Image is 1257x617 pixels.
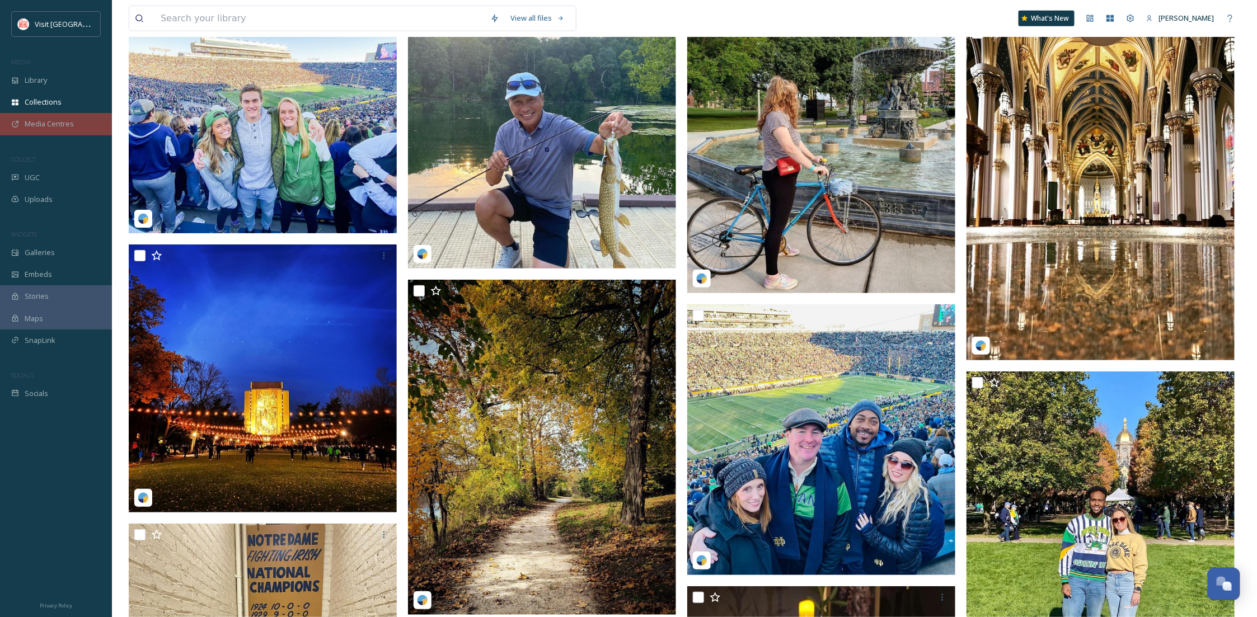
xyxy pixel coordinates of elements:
a: What's New [1019,11,1075,26]
img: cc6b582c-5f8b-c4d4-6858-f47fcada3f13.jpg [408,280,676,615]
span: Privacy Policy [40,602,72,609]
span: Collections [25,97,62,107]
span: Uploads [25,194,53,205]
img: d943621b-26fe-999b-1af7-670c139ff770.jpg [687,304,958,575]
img: snapsea-logo.png [696,273,707,284]
img: 94ec8057-ad44-4ea8-1cc3-a52e08e99e89.jpg [967,22,1237,360]
span: WIDGETS [11,230,37,238]
a: Privacy Policy [40,598,72,611]
span: [PERSON_NAME] [1159,13,1214,23]
a: View all files [505,7,570,29]
input: Search your library [155,6,485,31]
img: snapsea-logo.png [696,555,707,566]
span: Library [25,75,47,86]
img: snapsea-logo.png [417,248,428,260]
span: SnapLink [25,335,55,346]
img: vsbm-stackedMISH_CMYKlogo2017.jpg [18,18,29,30]
span: Visit [GEOGRAPHIC_DATA] [35,18,121,29]
button: Open Chat [1208,568,1240,600]
span: COLLECT [11,155,35,163]
span: Maps [25,313,43,324]
span: Embeds [25,269,52,280]
img: snapsea-logo.png [138,492,149,503]
span: SOCIALS [11,371,34,379]
span: Media Centres [25,119,74,129]
span: Galleries [25,247,55,258]
span: Socials [25,388,48,399]
img: snapsea-logo.png [975,340,987,351]
img: 1204df17-cc82-3fa2-091f-ab3ead5df1c0.jpg [129,244,397,512]
span: Stories [25,291,49,302]
span: UGC [25,172,40,183]
img: snapsea-logo.png [138,213,149,224]
img: 40e25f02-9236-9213-4920-08a20988a53a.jpg [408,1,676,269]
a: [PERSON_NAME] [1141,7,1220,29]
span: MEDIA [11,58,31,66]
img: snapsea-logo.png [417,595,428,606]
